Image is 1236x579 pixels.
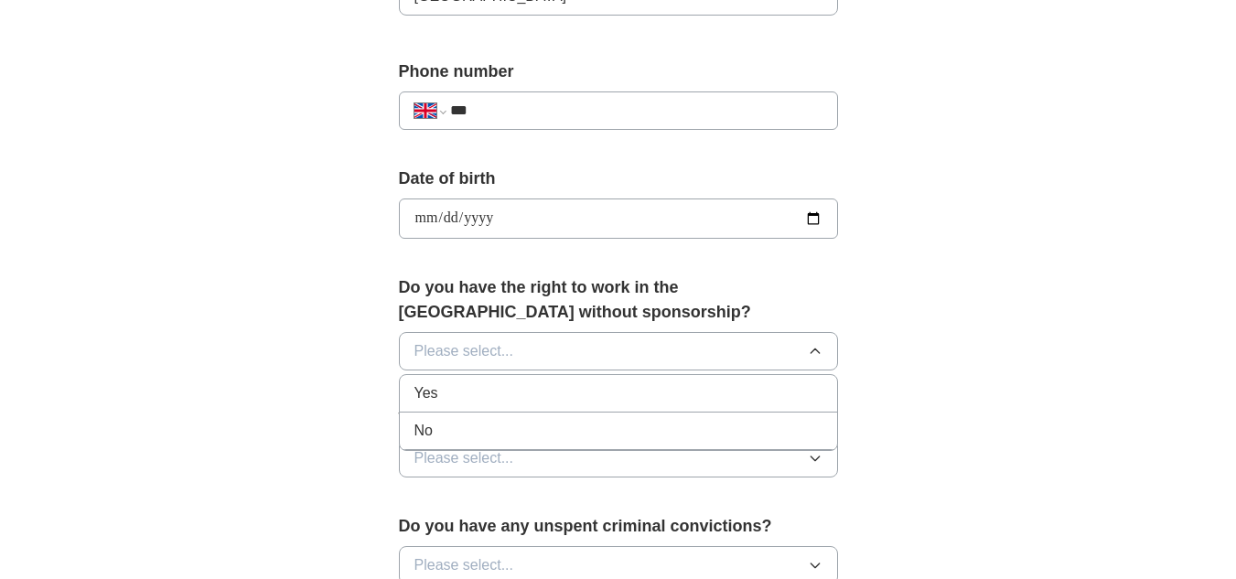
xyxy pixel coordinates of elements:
span: Please select... [414,447,514,469]
span: No [414,420,433,442]
label: Phone number [399,59,838,84]
span: Please select... [414,554,514,576]
button: Please select... [399,332,838,370]
label: Do you have any unspent criminal convictions? [399,514,838,539]
label: Do you have the right to work in the [GEOGRAPHIC_DATA] without sponsorship? [399,275,838,325]
span: Yes [414,382,438,404]
label: Date of birth [399,166,838,191]
span: Please select... [414,340,514,362]
button: Please select... [399,439,838,477]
